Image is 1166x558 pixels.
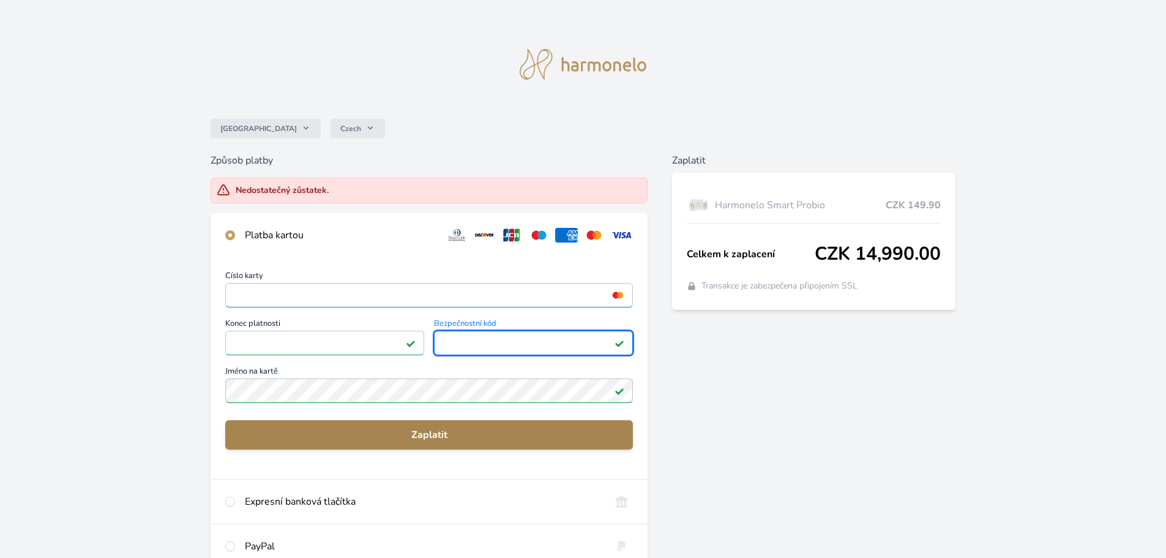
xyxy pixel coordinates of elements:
div: Expresní banková tlačítka [245,494,600,509]
img: Box-6-lahvi-SMART-PROBIO-1_(1)-lo.png [687,190,710,221]
div: PayPal [245,539,600,554]
div: Nedostatečný zůstatek. [236,184,329,197]
span: Harmonelo Smart Probio [715,198,886,213]
img: Platné pole [615,338,624,348]
span: CZK 149.90 [886,198,941,213]
div: Platba kartou [245,228,436,243]
img: diners.svg [446,228,468,243]
span: Czech [340,124,361,134]
span: Číslo karty [225,272,633,283]
img: amex.svg [555,228,578,243]
iframe: Iframe pro datum vypršení platnosti [231,334,419,352]
img: visa.svg [610,228,633,243]
span: Zaplatit [235,428,623,442]
iframe: Iframe pro číslo karty [231,287,627,304]
span: [GEOGRAPHIC_DATA] [220,124,297,134]
h6: Zaplatit [672,153,955,168]
span: Bezpečnostní kód [434,320,633,331]
img: Platné pole [406,338,416,348]
button: Czech [331,119,385,138]
button: [GEOGRAPHIC_DATA] [211,119,321,138]
span: Transakce je zabezpečena připojením SSL [701,280,858,292]
img: onlineBanking_CZ.svg [610,494,633,509]
img: Platné pole [615,386,624,396]
iframe: Iframe pro bezpečnostní kód [439,334,627,352]
span: Jméno na kartě [225,368,633,379]
button: Zaplatit [225,420,633,450]
img: jcb.svg [501,228,523,243]
img: mc.svg [583,228,605,243]
img: mc [610,290,626,301]
img: discover.svg [473,228,496,243]
span: Konec platnosti [225,320,424,331]
img: maestro.svg [528,228,550,243]
input: Jméno na kartěPlatné pole [225,379,633,403]
span: CZK 14,990.00 [815,243,941,265]
span: Celkem k zaplacení [687,247,815,262]
img: paypal.svg [610,539,633,554]
img: logo.svg [520,49,647,80]
h6: Způsob platby [211,153,648,168]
